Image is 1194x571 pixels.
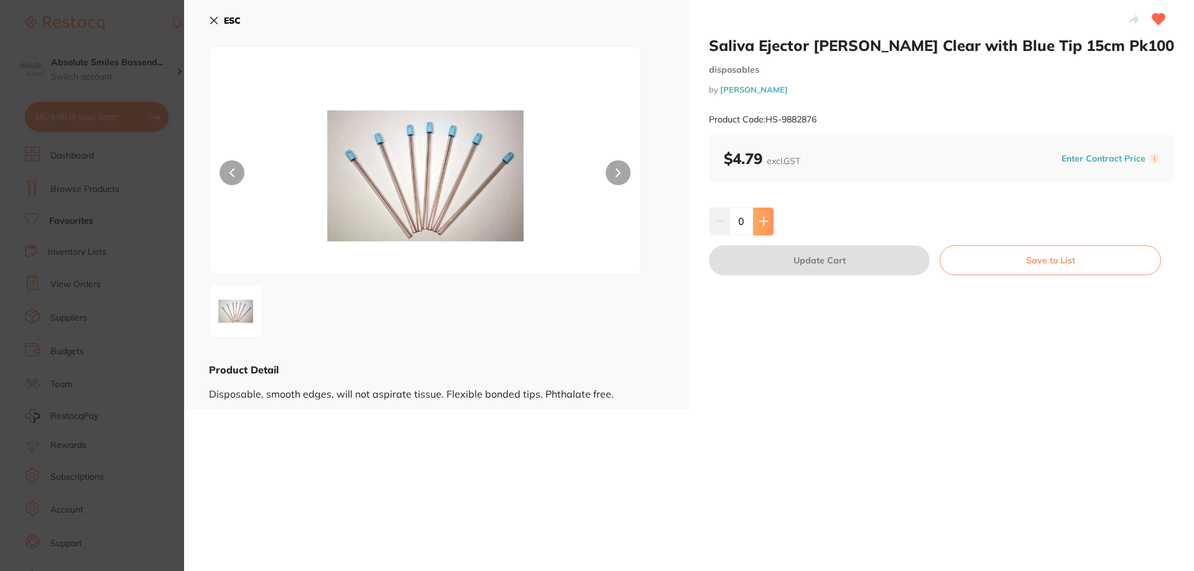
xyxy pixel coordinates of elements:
small: by [709,85,1174,94]
img: NzYuanBn [213,289,258,334]
a: [PERSON_NAME] [720,85,788,94]
b: ESC [224,15,241,26]
button: Save to List [940,245,1161,275]
button: ESC [209,10,241,31]
button: Enter Contract Price [1058,153,1149,165]
button: Update Cart [709,245,930,275]
label: i [1149,153,1159,163]
b: Product Detail [209,363,279,376]
small: disposables [709,65,1174,75]
b: $4.79 [724,149,800,168]
img: NzYuanBn [296,78,555,274]
small: Product Code: HS-9882876 [709,114,817,125]
h2: Saliva Ejector [PERSON_NAME] Clear with Blue Tip 15cm Pk100 [709,36,1174,55]
div: Disposable, smooth edges, will not aspirate tissue. Flexible bonded tips. Phthalate free. [209,377,664,400]
span: excl. GST [767,155,800,167]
